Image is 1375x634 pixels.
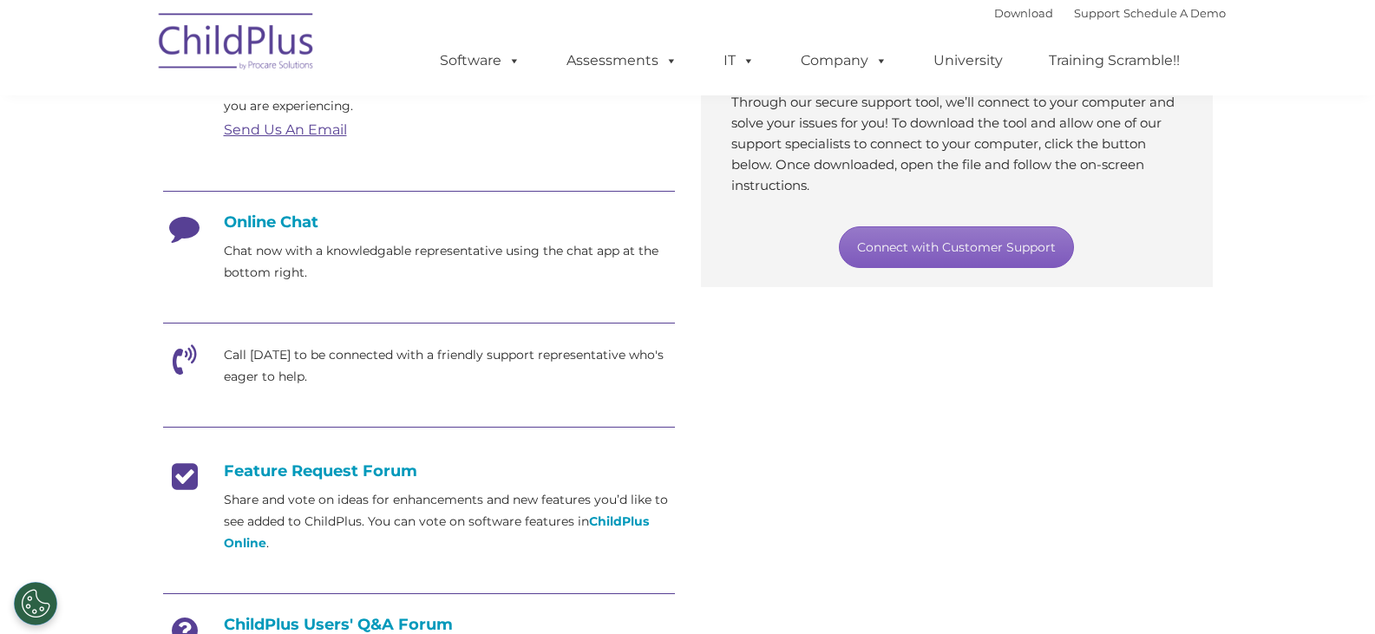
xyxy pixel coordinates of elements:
a: Software [422,43,538,78]
button: Cookies Settings [14,582,57,625]
p: Send an email directly to support with details about the concern or issue you are experiencing. [224,74,675,117]
p: Through our secure support tool, we’ll connect to your computer and solve your issues for you! To... [731,92,1182,196]
a: Connect with Customer Support [839,226,1074,268]
img: ChildPlus by Procare Solutions [150,1,324,88]
p: Call [DATE] to be connected with a friendly support representative who's eager to help. [224,344,675,388]
a: University [916,43,1020,78]
a: Training Scramble!! [1031,43,1197,78]
a: Support [1074,6,1120,20]
a: ChildPlus Online [224,513,649,551]
h4: ChildPlus Users' Q&A Forum [163,615,675,634]
a: Schedule A Demo [1123,6,1226,20]
a: Download [994,6,1053,20]
a: IT [706,43,772,78]
h4: Feature Request Forum [163,461,675,480]
font: | [994,6,1226,20]
p: Chat now with a knowledgable representative using the chat app at the bottom right. [224,240,675,284]
h4: Online Chat [163,212,675,232]
p: Share and vote on ideas for enhancements and new features you’d like to see added to ChildPlus. Y... [224,489,675,554]
a: Assessments [549,43,695,78]
a: Company [783,43,905,78]
a: Send Us An Email [224,121,347,138]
